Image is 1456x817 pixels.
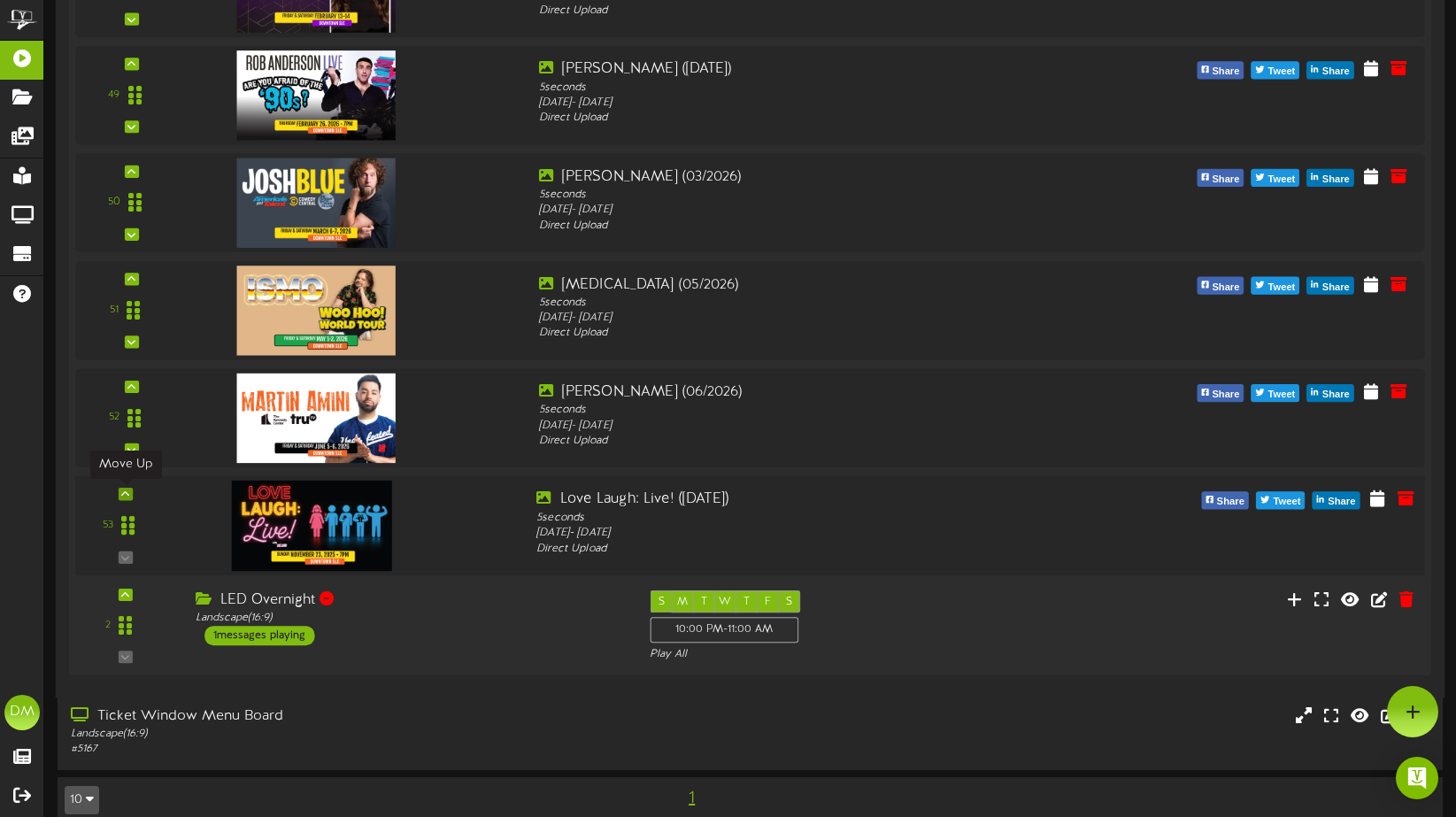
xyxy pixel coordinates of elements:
[4,695,40,730] div: DM
[539,326,1075,341] div: Direct Upload
[536,489,1077,510] div: Love Laugh: Live! ([DATE])
[539,203,1075,218] div: [DATE] - [DATE]
[1197,61,1244,79] button: Share
[71,727,621,742] div: Landscape ( 16:9 )
[71,742,621,757] div: # 5167
[108,88,119,103] div: 49
[539,3,1075,18] div: Direct Upload
[539,295,1075,310] div: 5 seconds
[1252,384,1300,402] button: Tweet
[536,526,1077,542] div: [DATE] - [DATE]
[765,596,771,608] span: F
[1208,62,1243,81] span: Share
[659,596,665,608] span: S
[539,382,1075,403] div: [PERSON_NAME] (06/2026)
[1269,492,1304,512] span: Tweet
[539,59,1075,80] div: [PERSON_NAME] ([DATE])
[71,706,621,727] div: Ticket Window Menu Board
[539,434,1075,449] div: Direct Upload
[539,274,1075,295] div: [MEDICAL_DATA] (05/2026)
[110,303,119,318] div: 51
[1256,491,1305,509] button: Tweet
[719,596,731,608] span: W
[539,403,1075,418] div: 5 seconds
[1197,169,1244,187] button: Share
[539,167,1075,188] div: [PERSON_NAME] (03/2026)
[1306,277,1353,295] button: Share
[1213,492,1248,512] span: Share
[539,96,1075,111] div: [DATE] - [DATE]
[1306,384,1353,402] button: Share
[1252,277,1300,295] button: Tweet
[539,80,1075,95] div: 5 seconds
[786,596,792,608] span: S
[236,158,396,248] img: 8985d6fa-7a42-4dbe-bcda-d76557786f26.jpg
[109,411,119,426] div: 52
[650,617,798,643] div: 10:00 PM - 11:00 AM
[1324,492,1359,512] span: Share
[539,219,1075,234] div: Direct Upload
[1264,170,1298,189] span: Tweet
[536,510,1077,526] div: 5 seconds
[236,266,396,355] img: 05662673-ef02-43ba-832d-bab21f6ad224.jpg
[1201,491,1249,509] button: Share
[1208,170,1243,189] span: Share
[701,596,707,608] span: T
[1313,491,1360,509] button: Share
[236,50,396,140] img: 922e3da5-6c5c-44fc-ab16-c13fa0fec061.jpg
[108,196,120,211] div: 50
[536,541,1077,557] div: Direct Upload
[539,418,1075,433] div: [DATE] - [DATE]
[1306,61,1353,79] button: Share
[1264,385,1298,405] span: Tweet
[1208,385,1243,405] span: Share
[196,590,623,611] div: LED Overnight
[1319,385,1353,405] span: Share
[1319,62,1353,81] span: Share
[684,789,699,808] span: 1
[1208,278,1243,297] span: Share
[650,647,964,662] div: Play All
[1252,61,1300,79] button: Tweet
[231,481,392,571] img: cb9fc561-4637-40f1-aeb1-345fa6654b70.jpg
[677,596,688,608] span: M
[539,111,1075,126] div: Direct Upload
[1306,169,1353,187] button: Share
[65,786,99,814] button: 10
[1396,757,1438,799] div: Open Intercom Messenger
[103,518,113,534] div: 53
[1264,62,1298,81] span: Tweet
[1319,170,1353,189] span: Share
[539,311,1075,326] div: [DATE] - [DATE]
[539,188,1075,203] div: 5 seconds
[196,611,623,626] div: Landscape ( 16:9 )
[1197,384,1244,402] button: Share
[1252,169,1300,187] button: Tweet
[204,626,314,645] div: 1 messages playing
[743,596,750,608] span: T
[1319,278,1353,297] span: Share
[1197,277,1244,295] button: Share
[1264,278,1298,297] span: Tweet
[236,374,396,463] img: 3df01ed8-f454-4cfb-b724-4b64ac58fe5e.jpg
